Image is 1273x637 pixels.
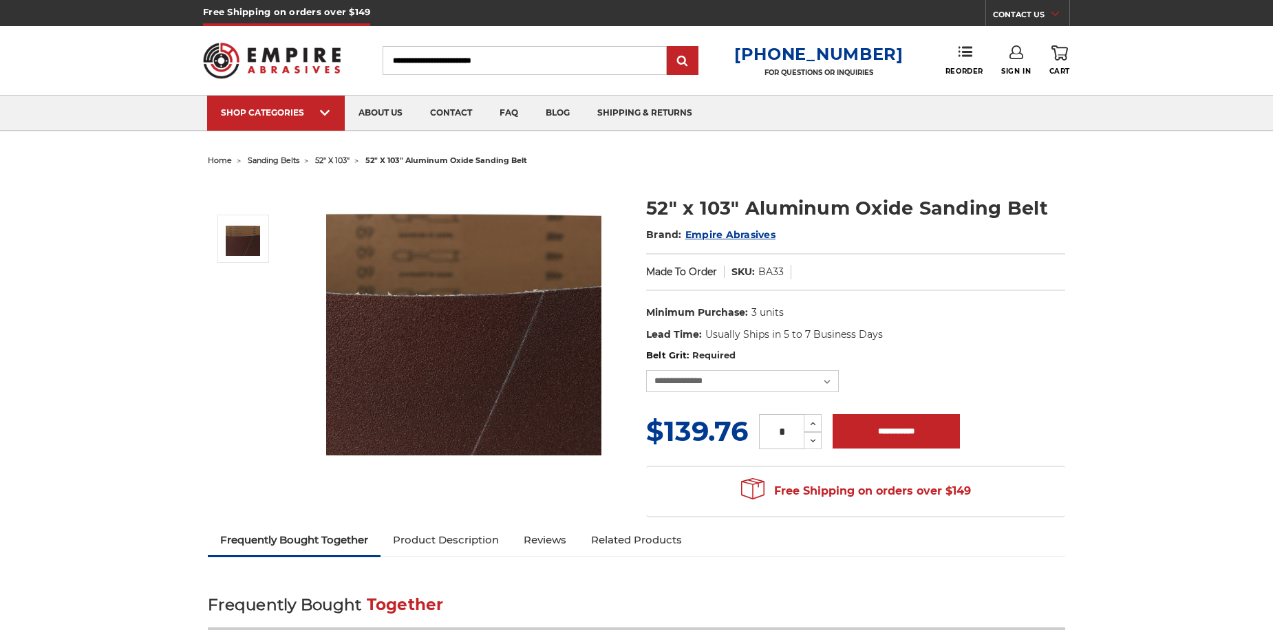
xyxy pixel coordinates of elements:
[203,34,341,87] img: Empire Abrasives
[532,96,584,131] a: blog
[734,44,903,64] a: [PHONE_NUMBER]
[705,327,883,342] dd: Usually Ships in 5 to 7 Business Days
[731,265,755,279] dt: SKU:
[751,305,784,320] dd: 3 units
[692,349,736,360] small: Required
[646,305,748,320] dt: Minimum Purchase:
[758,265,784,279] dd: BA33
[993,7,1069,26] a: CONTACT US
[741,477,971,505] span: Free Shipping on orders over $149
[326,180,601,455] img: 52" x 103" Aluminum Oxide Sanding Belt
[381,525,511,555] a: Product Description
[584,96,706,131] a: shipping & returns
[511,525,579,555] a: Reviews
[208,595,361,614] span: Frequently Bought
[248,155,299,165] a: sanding belts
[945,45,983,75] a: Reorder
[1049,67,1070,76] span: Cart
[646,349,1065,363] label: Belt Grit:
[669,47,696,75] input: Submit
[208,525,381,555] a: Frequently Bought Together
[208,155,232,165] a: home
[734,68,903,77] p: FOR QUESTIONS OR INQUIRIES
[486,96,532,131] a: faq
[579,525,694,555] a: Related Products
[416,96,486,131] a: contact
[1001,67,1031,76] span: Sign In
[367,595,444,614] span: Together
[646,327,702,342] dt: Lead Time:
[685,228,775,241] a: Empire Abrasives
[646,195,1065,222] h1: 52" x 103" Aluminum Oxide Sanding Belt
[365,155,527,165] span: 52" x 103" aluminum oxide sanding belt
[315,155,350,165] a: 52" x 103"
[221,107,331,118] div: SHOP CATEGORIES
[646,414,748,448] span: $139.76
[945,67,983,76] span: Reorder
[226,222,260,256] img: 52" x 103" Aluminum Oxide Sanding Belt
[1049,45,1070,76] a: Cart
[646,266,717,278] span: Made To Order
[345,96,416,131] a: about us
[646,228,682,241] span: Brand:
